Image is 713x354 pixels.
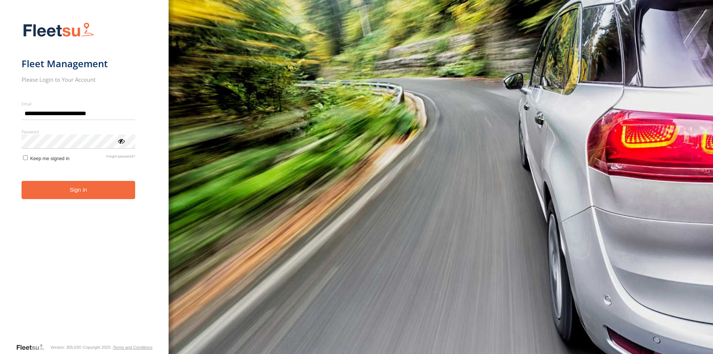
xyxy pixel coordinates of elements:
[22,76,136,83] h2: Please Login to Your Account
[22,18,147,343] form: main
[30,156,69,161] span: Keep me signed in
[22,129,136,134] label: Password
[22,181,136,199] button: Sign in
[106,154,135,161] a: Forgot password?
[23,155,28,160] input: Keep me signed in
[22,21,96,40] img: Fleetsu
[22,58,136,70] h1: Fleet Management
[113,345,152,350] a: Terms and Conditions
[16,344,50,351] a: Visit our Website
[117,137,125,144] div: ViewPassword
[79,345,153,350] div: © Copyright 2025 -
[22,101,136,107] label: Email
[50,345,78,350] div: Version: 305.03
